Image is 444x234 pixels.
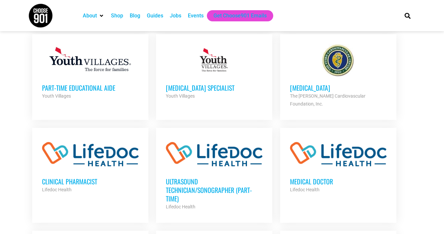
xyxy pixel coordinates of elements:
a: Clinical Pharmacist Lifedoc Health [32,128,148,203]
a: Ultrasound Technician/Sonographer (Part-Time) Lifedoc Health [156,128,272,221]
a: Get Choose901 Emails [213,12,267,20]
strong: Youth Villages [166,93,195,99]
strong: The [PERSON_NAME] Cardiovascular Foundation, Inc. [290,93,366,106]
h3: Ultrasound Technician/Sonographer (Part-Time) [166,177,262,203]
a: Jobs [170,12,181,20]
a: Part-Time Educational Aide Youth Villages [32,34,148,110]
nav: Main nav [79,10,393,21]
a: About [83,12,97,20]
a: [MEDICAL_DATA] Specialist Youth Villages [156,34,272,110]
strong: Lifedoc Health [290,187,320,192]
a: [MEDICAL_DATA] The [PERSON_NAME] Cardiovascular Foundation, Inc. [280,34,396,118]
strong: Lifedoc Health [42,187,72,192]
a: Shop [111,12,123,20]
h3: [MEDICAL_DATA] [290,83,387,92]
a: Blog [130,12,140,20]
h3: Part-Time Educational Aide [42,83,139,92]
a: Guides [147,12,163,20]
div: Search [402,10,413,21]
div: About [79,10,108,21]
h3: [MEDICAL_DATA] Specialist [166,83,262,92]
h3: Clinical Pharmacist [42,177,139,186]
strong: Youth Villages [42,93,71,99]
a: Medical Doctor Lifedoc Health [280,128,396,203]
a: Events [188,12,204,20]
strong: Lifedoc Health [166,204,195,209]
h3: Medical Doctor [290,177,387,186]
